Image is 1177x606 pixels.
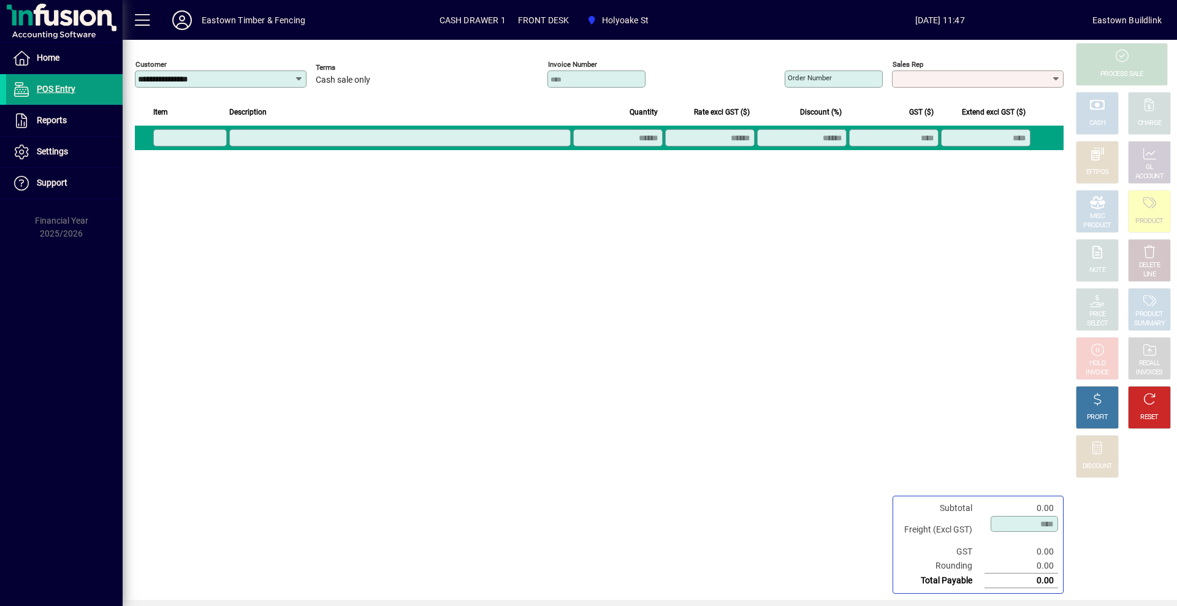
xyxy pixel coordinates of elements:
mat-label: Invoice number [548,60,597,69]
div: Eastown Buildlink [1092,10,1162,30]
span: FRONT DESK [518,10,569,30]
span: [DATE] 11:47 [787,10,1092,30]
div: PRODUCT [1135,217,1163,226]
span: CASH DRAWER 1 [440,10,506,30]
div: RECALL [1139,359,1160,368]
a: Reports [6,105,123,136]
span: Quantity [630,105,658,119]
button: Profile [162,9,202,31]
span: GST ($) [909,105,934,119]
td: Rounding [898,559,985,574]
td: 0.00 [985,574,1058,588]
td: Total Payable [898,574,985,588]
div: Eastown Timber & Fencing [202,10,305,30]
span: Cash sale only [316,75,370,85]
td: 0.00 [985,501,1058,515]
span: Holyoake St [602,10,649,30]
div: NOTE [1089,266,1105,275]
span: Support [37,178,67,187]
mat-label: Customer [135,60,167,69]
td: Freight (Excl GST) [898,515,985,545]
mat-label: Order number [788,74,832,82]
div: EFTPOS [1086,168,1109,177]
span: POS Entry [37,84,75,94]
div: PRODUCT [1135,310,1163,319]
a: Support [6,168,123,199]
span: Terms [316,64,389,72]
span: Extend excl GST ($) [962,105,1026,119]
span: Discount (%) [800,105,842,119]
a: Settings [6,137,123,167]
span: Settings [37,146,68,156]
span: Description [229,105,267,119]
td: Subtotal [898,501,985,515]
td: 0.00 [985,559,1058,574]
div: CASH [1089,119,1105,128]
td: GST [898,545,985,559]
div: PROCESS SALE [1100,70,1143,79]
div: SUMMARY [1134,319,1165,328]
div: PRODUCT [1083,221,1111,230]
div: ACCOUNT [1135,172,1164,181]
div: LINE [1143,270,1156,279]
td: 0.00 [985,545,1058,559]
div: PROFIT [1087,413,1108,422]
div: GL [1146,163,1154,172]
span: Reports [37,115,67,125]
span: Home [37,53,59,62]
div: CHARGE [1138,119,1162,128]
mat-label: Sales rep [893,60,923,69]
div: PRICE [1089,310,1106,319]
span: Holyoake St [582,9,653,31]
div: DISCOUNT [1083,462,1112,471]
div: HOLD [1089,359,1105,368]
a: Home [6,43,123,74]
div: INVOICES [1136,368,1162,377]
span: Rate excl GST ($) [694,105,750,119]
div: MISC [1090,212,1105,221]
span: Item [153,105,168,119]
div: RESET [1140,413,1159,422]
div: INVOICE [1086,368,1108,377]
div: DELETE [1139,261,1160,270]
div: SELECT [1087,319,1108,328]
